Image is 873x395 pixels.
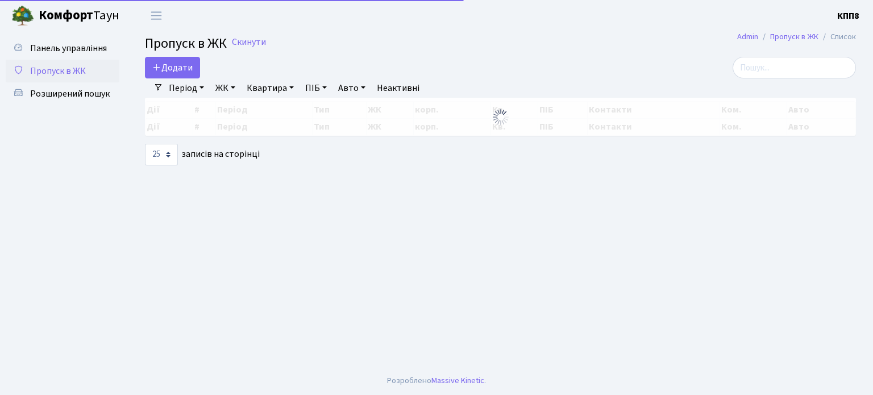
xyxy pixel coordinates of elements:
a: Пропуск в ЖК [6,60,119,82]
a: Панель управління [6,37,119,60]
a: Додати [145,57,200,78]
b: Комфорт [39,6,93,24]
span: Пропуск в ЖК [30,65,86,77]
a: ЖК [211,78,240,98]
div: Розроблено . [387,375,486,387]
a: Розширений пошук [6,82,119,105]
a: Massive Kinetic [431,375,484,386]
li: Список [818,31,856,43]
nav: breadcrumb [720,25,873,49]
span: Додати [152,61,193,74]
span: Розширений пошук [30,88,110,100]
a: Період [164,78,209,98]
input: Пошук... [733,57,856,78]
b: КПП8 [837,10,859,22]
a: ПІБ [301,78,331,98]
a: Неактивні [372,78,424,98]
label: записів на сторінці [145,144,260,165]
a: Квартира [242,78,298,98]
span: Пропуск в ЖК [145,34,227,53]
a: Скинути [232,37,266,48]
button: Переключити навігацію [142,6,171,25]
select: записів на сторінці [145,144,178,165]
img: Обробка... [492,108,510,126]
img: logo.png [11,5,34,27]
a: Пропуск в ЖК [770,31,818,43]
a: КПП8 [837,9,859,23]
a: Авто [334,78,370,98]
span: Панель управління [30,42,107,55]
a: Admin [737,31,758,43]
span: Таун [39,6,119,26]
